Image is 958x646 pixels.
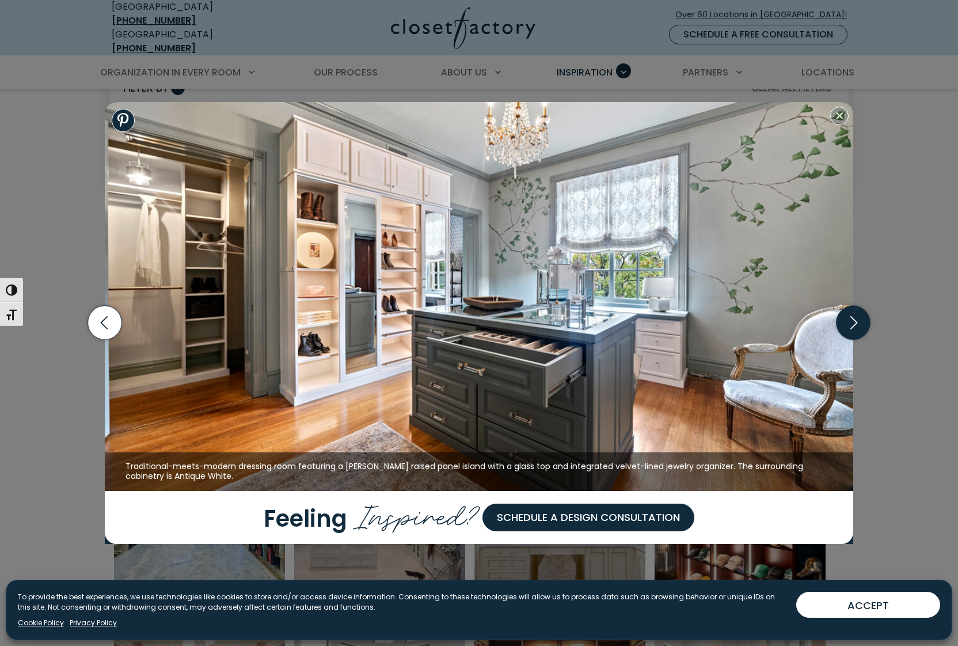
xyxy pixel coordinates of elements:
[18,618,64,628] a: Cookie Policy
[482,504,694,531] a: Schedule a Design Consultation
[18,592,787,613] p: To provide the best experiences, we use technologies like cookies to store and/or access device i...
[830,107,849,125] button: Close modal
[353,490,482,537] span: Inspired?
[796,592,940,618] button: ACCEPT
[112,109,135,132] a: Share to Pinterest
[264,502,347,534] span: Feeling
[70,618,117,628] a: Privacy Policy
[105,452,853,491] figcaption: Traditional-meets-modern dressing room featuring a [PERSON_NAME] raised panel island with a glass...
[105,102,853,491] img: Dressing room featuring central island with velvet jewelry drawers, LED lighting, elite toe stops...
